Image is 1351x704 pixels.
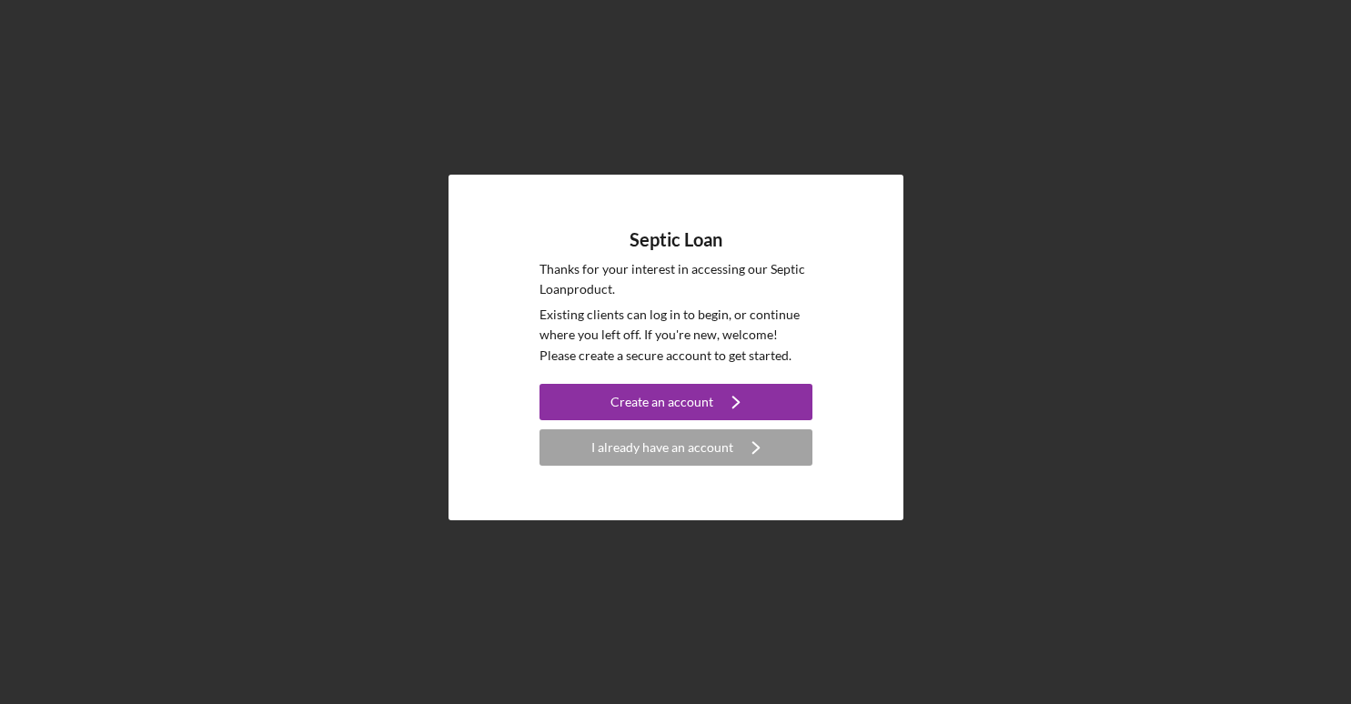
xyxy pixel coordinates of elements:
button: Create an account [539,384,812,420]
p: Thanks for your interest in accessing our Septic Loan product. [539,259,812,300]
button: I already have an account [539,429,812,466]
a: Create an account [539,384,812,425]
div: I already have an account [591,429,733,466]
h4: Septic Loan [630,229,722,250]
div: Create an account [610,384,713,420]
p: Existing clients can log in to begin, or continue where you left off. If you're new, welcome! Ple... [539,305,812,366]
